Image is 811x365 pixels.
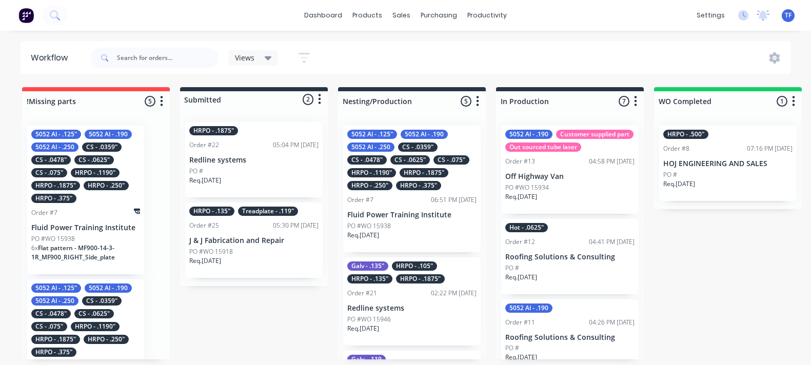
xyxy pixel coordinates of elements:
[431,195,477,205] div: 06:51 PM [DATE]
[505,303,552,313] div: 5052 Al - .190
[189,167,203,176] p: PO #
[663,130,708,139] div: HRPO - .500"
[505,333,635,342] p: Roofing Solutions & Consulting
[31,208,57,217] div: Order #7
[189,176,221,185] p: Req. [DATE]
[505,253,635,261] p: Roofing Solutions & Consulting
[505,318,535,327] div: Order #11
[556,130,634,139] div: Customer supplied part
[273,221,319,230] div: 05:30 PM [DATE]
[117,48,219,68] input: Search for orders...
[663,159,793,168] p: HOJ ENGINEERING AND SALES
[505,343,519,353] p: PO #
[347,8,387,23] div: products
[82,296,122,306] div: CS - .0359"
[505,143,581,152] div: Out sourced tube laser
[747,144,793,153] div: 07:16 PM [DATE]
[400,168,448,177] div: HRPO - .1875"
[659,126,797,201] div: HRPO - .500"Order #807:16 PM [DATE]HOJ ENGINEERING AND SALESPO #Req.[DATE]
[189,221,219,230] div: Order #25
[347,304,477,313] p: Redline systems
[347,155,387,165] div: CS - .0478"
[347,274,392,283] div: HRPO - .135"
[189,256,221,266] p: Req. [DATE]
[505,263,519,273] p: PO #
[396,274,445,283] div: HRPO - .1875"
[416,8,462,23] div: purchasing
[185,122,323,197] div: HRPO - .1875"Order #2205:04 PM [DATE]Redline systemsPO #Req.[DATE]
[31,224,140,232] p: Fluid Power Training Institute
[691,8,730,23] div: settings
[238,207,298,216] div: Treadplate - .119"
[189,236,319,245] p: J & J Fabrication and Repair
[347,289,377,298] div: Order #21
[347,221,391,231] p: PO #WO 15938
[785,11,792,20] span: TF
[501,126,639,214] div: 5052 Al - .190Customer supplied partOut sourced tube laserOrder #1304:58 PM [DATE]Off Highway Van...
[31,181,80,190] div: HRPO - .1875"
[505,130,552,139] div: 5052 Al - .190
[390,155,430,165] div: CS - .0625"
[505,192,537,201] p: Req. [DATE]
[663,170,677,179] p: PO #
[392,261,437,271] div: HRPO - .105"
[401,130,448,139] div: 5052 Al - .190
[31,322,67,331] div: CS - .075"
[189,156,319,165] p: Redline systems
[189,140,219,150] div: Order #22
[273,140,319,150] div: 05:04 PM [DATE]
[185,202,323,278] div: HRPO - .135"Treadplate - .119"Order #2505:30 PM [DATE]J & J Fabrication and RepairPO #WO 15918Req...
[31,296,78,306] div: 5052 Al - .250
[31,52,73,64] div: Workflow
[663,179,695,189] p: Req. [DATE]
[74,309,114,318] div: CS - .0625"
[396,181,441,190] div: HRPO - .375"
[505,353,537,362] p: Req. [DATE]
[18,8,34,23] img: Factory
[85,283,132,293] div: 5052 Al - .190
[31,194,76,203] div: HRPO - .375"
[31,155,71,165] div: CS - .0478"
[505,183,549,192] p: PO #WO 15934
[31,309,71,318] div: CS - .0478"
[189,126,238,135] div: HRPO - .1875"
[27,126,144,274] div: 5052 Al - .125"5052 Al - .1905052 Al - .250CS - .0359"CS - .0478"CS - .0625"CS - .075"HRPO - .119...
[31,335,80,344] div: HRPO - .1875"
[299,8,347,23] a: dashboard
[347,261,388,271] div: Galv - .135"
[505,172,635,181] p: Off Highway Van
[433,155,469,165] div: CS - .075"
[347,195,373,205] div: Order #7
[505,223,548,232] div: Hot - .0625"
[347,231,379,240] p: Req. [DATE]
[505,157,535,166] div: Order #13
[74,155,114,165] div: CS - .0625"
[462,8,512,23] div: productivity
[347,315,391,324] p: PO #WO 15946
[71,322,120,331] div: HRPO - .1190"
[82,143,122,152] div: CS - .0359"
[501,219,639,294] div: Hot - .0625"Order #1204:41 PM [DATE]Roofing Solutions & ConsultingPO #Req.[DATE]
[387,8,416,23] div: sales
[347,211,477,219] p: Fluid Power Training Institute
[31,244,115,261] span: Flat pattern - MF900-14-3-1R_MF900_RIGHT_Side_plate
[31,234,75,244] p: PO #WO 15938
[31,348,76,357] div: HRPO - .375"
[347,324,379,333] p: Req. [DATE]
[347,168,396,177] div: HRPO - .1190"
[347,181,392,190] div: HRPO - .250"
[31,244,38,252] span: 6 x
[589,318,635,327] div: 04:26 PM [DATE]
[663,144,689,153] div: Order #8
[505,273,537,282] p: Req. [DATE]
[347,355,386,364] div: Galv - .119
[71,168,120,177] div: HRPO - .1190"
[189,247,233,256] p: PO #WO 15918
[343,257,481,346] div: Galv - .135"HRPO - .105"HRPO - .135"HRPO - .1875"Order #2102:22 PM [DATE]Redline systemsPO #WO 15...
[84,181,129,190] div: HRPO - .250"
[347,143,394,152] div: 5052 Al - .250
[31,130,81,139] div: 5052 Al - .125"
[31,168,67,177] div: CS - .075"
[343,126,481,252] div: 5052 Al - .125"5052 Al - .1905052 Al - .250CS - .0359"CS - .0478"CS - .0625"CS - .075"HRPO - .119...
[431,289,477,298] div: 02:22 PM [DATE]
